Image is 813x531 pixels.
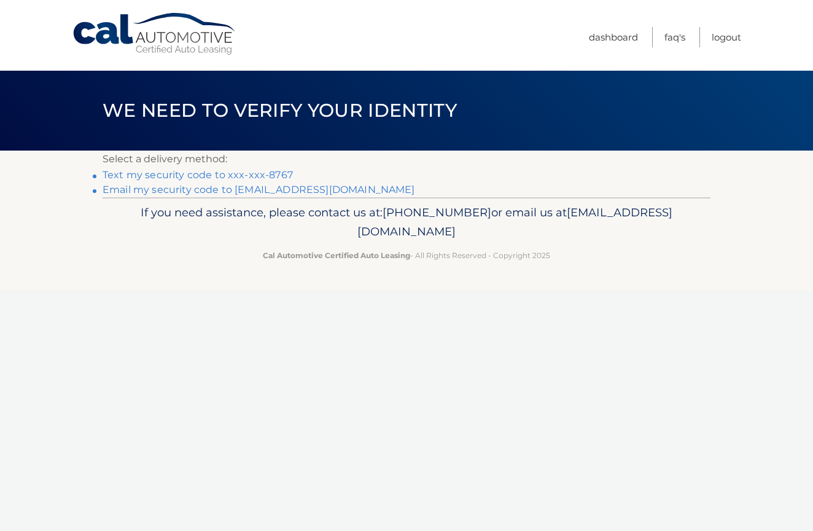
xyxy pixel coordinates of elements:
[263,251,410,260] strong: Cal Automotive Certified Auto Leasing
[103,184,415,195] a: Email my security code to [EMAIL_ADDRESS][DOMAIN_NAME]
[589,27,638,47] a: Dashboard
[103,99,457,122] span: We need to verify your identity
[383,205,491,219] span: [PHONE_NUMBER]
[111,249,702,262] p: - All Rights Reserved - Copyright 2025
[103,151,710,168] p: Select a delivery method:
[111,203,702,242] p: If you need assistance, please contact us at: or email us at
[664,27,685,47] a: FAQ's
[72,12,238,56] a: Cal Automotive
[712,27,741,47] a: Logout
[103,169,293,181] a: Text my security code to xxx-xxx-8767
